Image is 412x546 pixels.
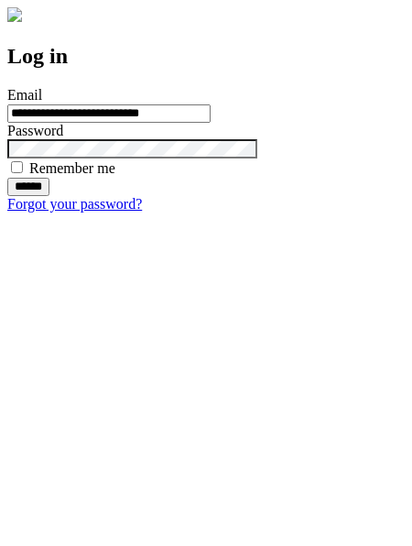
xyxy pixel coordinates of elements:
[7,7,22,22] img: logo-4e3dc11c47720685a147b03b5a06dd966a58ff35d612b21f08c02c0306f2b779.png
[7,44,405,69] h2: Log in
[7,123,63,138] label: Password
[7,196,142,212] a: Forgot your password?
[7,87,42,103] label: Email
[29,160,115,176] label: Remember me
